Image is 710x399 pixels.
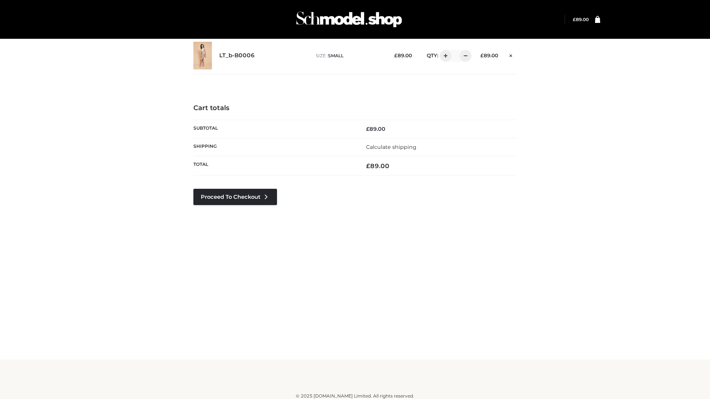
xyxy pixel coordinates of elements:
span: £ [394,52,398,58]
a: £89.00 [573,17,589,22]
span: £ [573,17,576,22]
th: Total [193,156,355,176]
div: QTY: [419,50,469,62]
p: size : [316,52,383,59]
span: £ [480,52,484,58]
a: Remove this item [506,50,517,59]
bdi: 89.00 [480,52,498,58]
bdi: 89.00 [366,126,385,132]
img: LT_b-B0006 - SMALL [193,42,212,69]
bdi: 89.00 [394,52,412,58]
img: Schmodel Admin 964 [294,5,405,34]
span: £ [366,126,369,132]
th: Shipping [193,138,355,156]
bdi: 89.00 [366,162,389,170]
th: Subtotal [193,120,355,138]
span: £ [366,162,370,170]
a: Calculate shipping [366,144,416,150]
bdi: 89.00 [573,17,589,22]
h4: Cart totals [193,104,517,112]
span: SMALL [328,53,344,58]
a: Proceed to Checkout [193,189,277,205]
a: LT_b-B0006 [219,52,255,59]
